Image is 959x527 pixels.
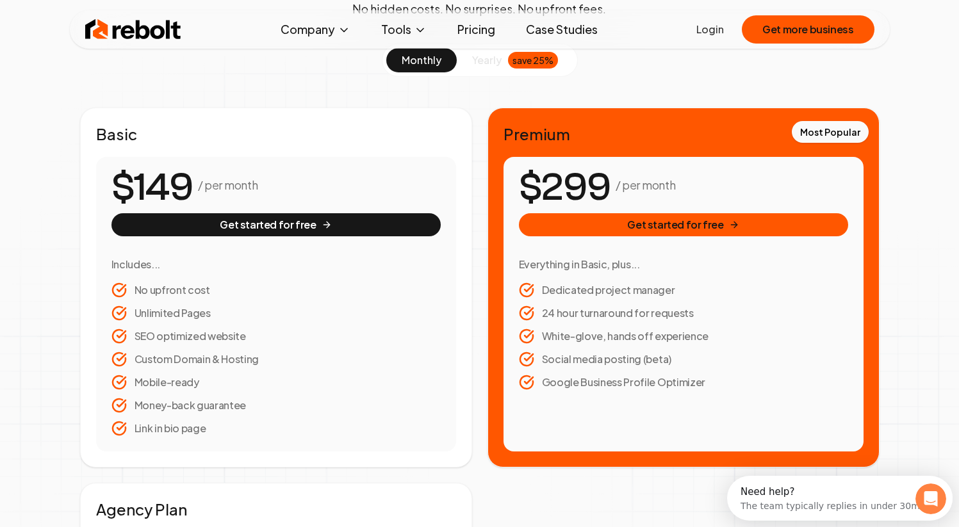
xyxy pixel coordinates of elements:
li: White-glove, hands off experience [519,328,848,344]
h3: Everything in Basic, plus... [519,257,848,272]
h2: Basic [96,124,456,144]
button: Get started for free [111,213,441,236]
div: Need help? [13,11,193,21]
span: monthly [402,53,441,67]
button: Get more business [742,15,874,44]
li: Google Business Profile Optimizer [519,375,848,390]
button: Company [270,17,361,42]
a: Pricing [447,17,505,42]
iframe: Intercom live chat discovery launcher [727,476,953,521]
li: Custom Domain & Hosting [111,352,441,367]
button: monthly [386,48,457,72]
li: Link in bio page [111,421,441,436]
div: save 25% [508,52,558,69]
button: Get started for free [519,213,848,236]
li: 24 hour turnaround for requests [519,305,848,321]
h2: Agency Plan [96,499,456,519]
button: yearlysave 25% [457,48,573,72]
a: Case Studies [516,17,608,42]
li: No upfront cost [111,282,441,298]
h3: Includes... [111,257,441,272]
li: Dedicated project manager [519,282,848,298]
div: The team typically replies in under 30m [13,21,193,35]
li: SEO optimized website [111,328,441,344]
li: Mobile-ready [111,375,441,390]
div: Most Popular [792,121,869,143]
li: Money-back guarantee [111,398,441,413]
a: Login [696,22,724,37]
number-flow-react: $299 [519,159,611,216]
h2: Premium [504,124,864,144]
p: / per month [198,176,258,194]
span: yearly [472,53,502,68]
img: Rebolt Logo [85,17,181,42]
iframe: Intercom live chat [915,483,946,514]
button: Tools [371,17,437,42]
p: / per month [616,176,675,194]
number-flow-react: $149 [111,159,193,216]
div: Open Intercom Messenger [5,5,231,40]
li: Unlimited Pages [111,305,441,321]
li: Social media posting (beta) [519,352,848,367]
